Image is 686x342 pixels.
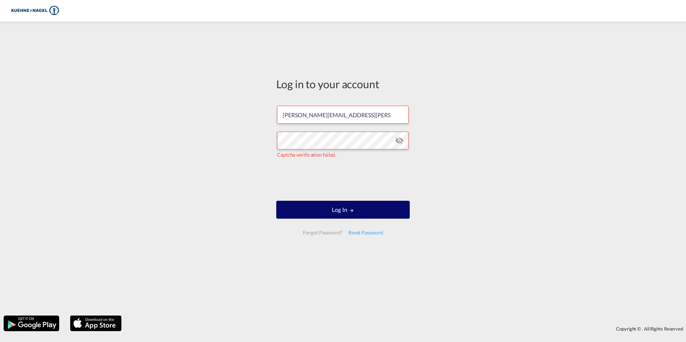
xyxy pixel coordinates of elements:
[346,226,386,239] div: Reset Password
[277,152,336,158] span: Captcha verification failed.
[3,315,60,332] img: google.png
[288,166,398,194] iframe: reCAPTCHA
[276,76,410,91] div: Log in to your account
[11,3,59,19] img: 36441310f41511efafde313da40ec4a4.png
[69,315,122,332] img: apple.png
[300,226,345,239] div: Forgot Password?
[276,201,410,219] button: LOGIN
[395,136,404,145] md-icon: icon-eye-off
[125,323,686,335] div: Copyright © . All Rights Reserved
[277,106,409,124] input: Enter email/phone number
